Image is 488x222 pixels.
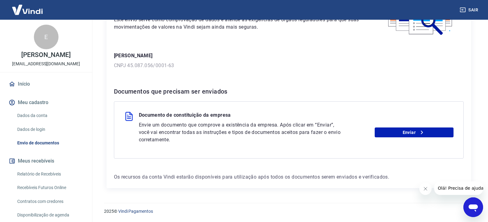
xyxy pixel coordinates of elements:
[15,181,85,194] a: Recebíveis Futuros Online
[114,62,464,69] p: CNPJ 45.087.056/0001-63
[124,111,134,121] img: file.3f2e98d22047474d3a157069828955b5.svg
[139,121,343,143] p: Envie um documento que comprove a existência da empresa. Após clicar em “Enviar”, você vai encont...
[419,183,432,195] iframe: Fechar mensagem
[12,61,80,67] p: [EMAIL_ADDRESS][DOMAIN_NAME]
[15,137,85,149] a: Envio de documentos
[375,127,454,137] a: Enviar
[114,87,464,96] h6: Documentos que precisam ser enviados
[4,4,52,9] span: Olá! Precisa de ajuda?
[458,4,481,16] button: Sair
[21,52,71,58] p: [PERSON_NAME]
[114,52,464,59] p: [PERSON_NAME]
[7,0,47,19] img: Vindi
[15,195,85,208] a: Contratos com credores
[434,181,483,195] iframe: Mensagem da empresa
[463,197,483,217] iframe: Botão para abrir a janela de mensagens
[15,123,85,136] a: Dados de login
[114,173,464,181] p: Os recursos da conta Vindi estarão disponíveis para utilização após todos os documentos serem env...
[15,109,85,122] a: Dados da conta
[7,154,85,168] button: Meus recebíveis
[15,209,85,221] a: Disponibilização de agenda
[7,96,85,109] button: Meu cadastro
[118,209,153,214] a: Vindi Pagamentos
[104,208,473,215] p: 2025 ©
[139,111,231,121] p: Documento de constituição da empresa
[114,16,363,31] p: Este envio serve como comprovação de dados e atende as exigências de órgãos reguladores para que ...
[7,77,85,91] a: Início
[15,168,85,180] a: Relatório de Recebíveis
[34,25,58,49] div: E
